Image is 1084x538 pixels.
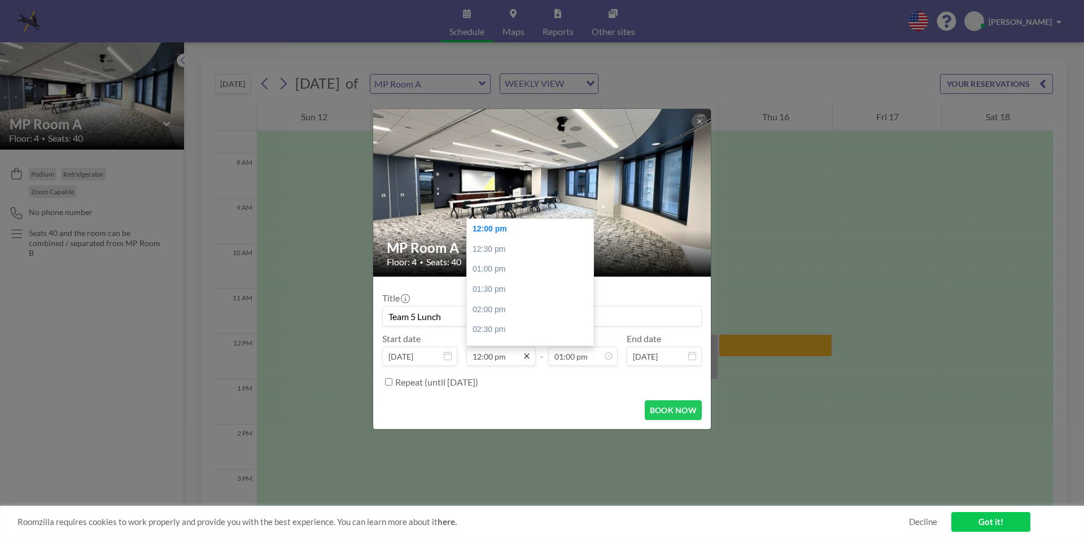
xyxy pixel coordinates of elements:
a: here. [438,517,457,527]
label: Start date [382,333,421,344]
button: BOOK NOW [645,400,702,420]
div: 12:00 pm [467,219,599,239]
a: Got it! [951,512,1030,532]
div: 01:30 pm [467,279,599,300]
div: 01:00 pm [467,259,599,279]
span: Seats: 40 [426,256,461,268]
span: - [540,337,544,362]
h2: MP Room A [387,239,698,256]
span: • [419,258,423,266]
span: Roomzilla requires cookies to work properly and provide you with the best experience. You can lea... [18,517,909,527]
input: Brittney's reservation [383,307,701,326]
label: Title [382,292,409,304]
div: 03:00 pm [467,340,599,360]
label: Repeat (until [DATE]) [395,377,478,388]
div: 12:30 pm [467,239,599,260]
a: Decline [909,517,937,527]
label: End date [627,333,661,344]
div: 02:00 pm [467,300,599,320]
img: 537.JPEG [373,65,712,320]
span: Floor: 4 [387,256,417,268]
div: 02:30 pm [467,320,599,340]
